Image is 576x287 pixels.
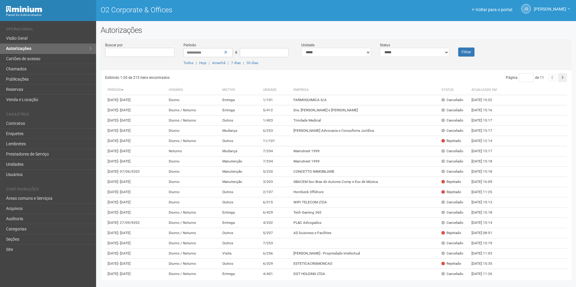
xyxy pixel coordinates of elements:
[261,218,291,228] td: 4/202
[105,228,167,238] td: [DATE]
[469,85,502,95] th: Atualizado em
[118,272,130,276] span: - [DATE]
[220,228,261,238] td: Outros
[166,187,220,197] td: Diurno
[261,238,291,248] td: 7/253
[166,146,220,156] td: Noturno
[118,139,130,143] span: - [DATE]
[105,187,167,197] td: [DATE]
[118,98,130,102] span: - [DATE]
[380,42,390,48] label: Status
[199,61,206,65] a: Hoje
[441,230,461,236] div: Rejeitado
[220,238,261,248] td: Outros
[469,136,502,146] td: [DATE] 12:14
[469,238,502,248] td: [DATE] 15:19
[166,218,220,228] td: Diurno / Noturno
[105,167,167,177] td: [DATE]
[441,118,463,123] div: Cancelado
[166,105,220,116] td: Diurno / Noturno
[261,126,291,136] td: 6/253
[291,95,439,105] td: FARMOQUIMICA S/A
[220,156,261,167] td: Manutenção
[441,220,463,225] div: Cancelado
[291,248,439,259] td: [PERSON_NAME] - Propriedade Intelectual
[291,85,439,95] th: Empresa
[534,8,570,12] a: [PERSON_NAME]
[118,241,130,245] span: - [DATE]
[220,248,261,259] td: Visita
[441,97,463,103] div: Cancelado
[118,118,130,122] span: - [DATE]
[105,105,167,116] td: [DATE]
[469,116,502,126] td: [DATE] 15:17
[166,238,220,248] td: Diurno / Noturno
[6,112,92,119] li: Cadastros
[220,269,261,279] td: Entrega
[243,61,244,65] span: |
[105,208,167,218] td: [DATE]
[105,95,167,105] td: [DATE]
[220,208,261,218] td: Entrega
[469,95,502,105] td: [DATE] 15:52
[6,12,92,18] div: Painel do Administrador
[118,159,130,163] span: - [DATE]
[118,200,130,204] span: - [DATE]
[469,156,502,167] td: [DATE] 15:18
[166,167,220,177] td: Diurno
[469,208,502,218] td: [DATE] 15:18
[228,61,229,65] span: |
[291,208,439,218] td: Tech Gaming 360
[118,231,130,235] span: - [DATE]
[261,85,291,95] th: Unidade
[105,269,167,279] td: [DATE]
[118,251,130,255] span: - [DATE]
[261,197,291,208] td: 6/315
[220,197,261,208] td: Outros
[105,73,336,82] div: Exibindo 1-20 de 215 itens encontrados
[441,200,463,205] div: Cancelado
[469,177,502,187] td: [DATE] 16:09
[469,167,502,177] td: [DATE] 15:18
[261,228,291,238] td: 5/207
[166,85,220,95] th: Horário
[166,116,220,126] td: Diurno / Noturno
[166,197,220,208] td: Diurno
[291,177,439,187] td: SBACEM Soc Bras de Autores Comp e Esc de Música
[291,259,439,269] td: ESTETICACRISMONCAO
[220,136,261,146] td: Outros
[166,136,220,146] td: Diurno / Noturno
[261,105,291,116] td: 5/412
[291,197,439,208] td: WIPI TELECOM LTDA
[291,105,439,116] td: Dra. [PERSON_NAME] e [PERSON_NAME]
[261,156,291,167] td: 7/334
[105,156,167,167] td: [DATE]
[183,61,193,65] a: Todos
[166,156,220,167] td: Diurno
[261,248,291,259] td: 6/256
[105,126,167,136] td: [DATE]
[220,146,261,156] td: Mudança
[235,50,237,54] span: a
[291,269,439,279] td: DGT HOLDING LTDA
[118,169,140,174] span: - 07/06/5202
[118,180,130,184] span: - [DATE]
[166,248,220,259] td: Diurno / Noturno
[166,95,220,105] td: Diurno
[166,177,220,187] td: Diurno
[105,238,167,248] td: [DATE]
[118,210,130,214] span: - [DATE]
[220,218,261,228] td: Entrega
[458,48,474,57] button: Filtrar
[469,105,502,116] td: [DATE] 15:16
[261,208,291,218] td: 6/429
[506,76,544,80] span: Página de 11
[231,61,241,65] a: 7 dias
[469,187,502,197] td: [DATE] 11:25
[105,136,167,146] td: [DATE]
[220,116,261,126] td: Outros
[301,42,315,48] label: Unidade
[118,221,140,225] span: - 27/09/9202
[212,61,225,65] a: Amanhã
[439,85,469,95] th: Status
